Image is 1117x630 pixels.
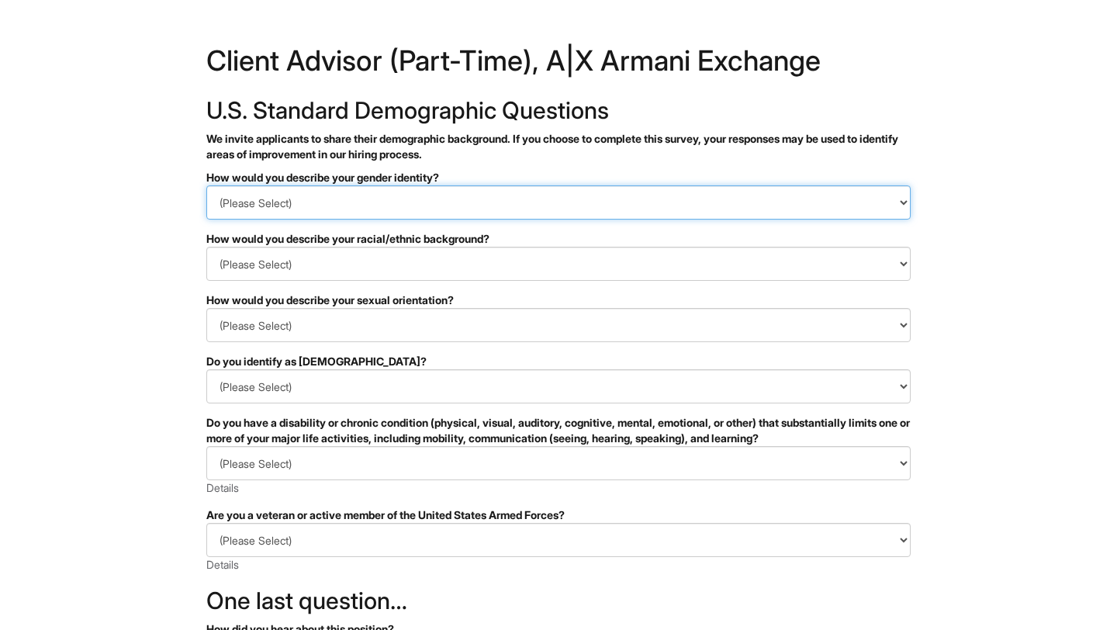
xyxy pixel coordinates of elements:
a: Details [206,558,239,571]
h2: U.S. Standard Demographic Questions [206,98,911,123]
div: Do you identify as [DEMOGRAPHIC_DATA]? [206,354,911,369]
select: Do you identify as transgender? [206,369,911,403]
select: How would you describe your sexual orientation? [206,308,911,342]
div: How would you describe your racial/ethnic background? [206,231,911,247]
select: How would you describe your gender identity? [206,185,911,220]
select: Do you have a disability or chronic condition (physical, visual, auditory, cognitive, mental, emo... [206,446,911,480]
p: We invite applicants to share their demographic background. If you choose to complete this survey... [206,131,911,162]
h2: One last question… [206,588,911,614]
select: How would you describe your racial/ethnic background? [206,247,911,281]
div: Do you have a disability or chronic condition (physical, visual, auditory, cognitive, mental, emo... [206,415,911,446]
div: Are you a veteran or active member of the United States Armed Forces? [206,507,911,523]
h1: Client Advisor (Part-Time), A|X Armani Exchange [206,47,911,82]
div: How would you describe your sexual orientation? [206,292,911,308]
a: Details [206,481,239,494]
select: Are you a veteran or active member of the United States Armed Forces? [206,523,911,557]
div: How would you describe your gender identity? [206,170,911,185]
